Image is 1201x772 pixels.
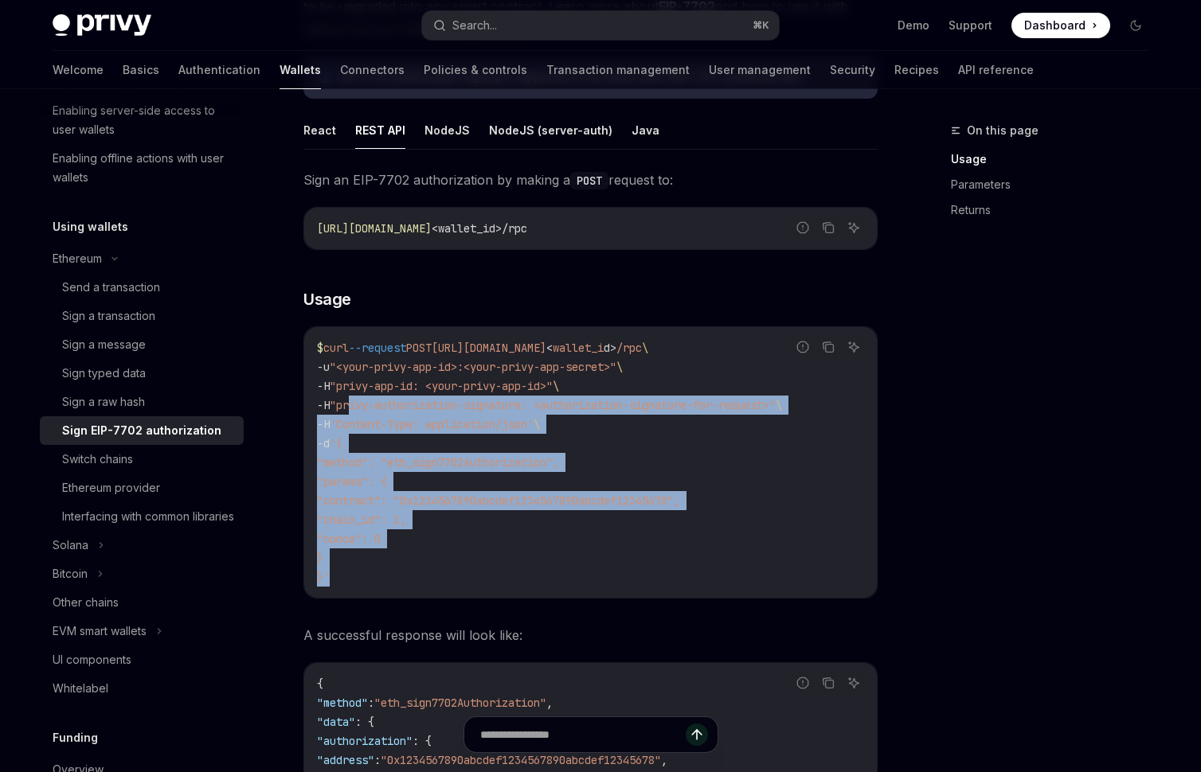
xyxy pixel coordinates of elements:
[40,359,244,388] a: Sign typed data
[62,392,145,411] div: Sign a raw hash
[62,507,234,526] div: Interfacing with common libraries
[818,217,839,238] button: Copy the contents from the code block
[317,551,323,565] span: }
[424,51,527,89] a: Policies & controls
[330,379,553,393] span: "privy-app-id: <your-privy-app-id>"
[776,398,782,412] span: \
[40,388,244,416] a: Sign a raw hash
[62,278,160,297] div: Send a transaction
[642,341,648,355] span: \
[686,723,708,746] button: Send message
[62,335,146,354] div: Sign a message
[62,478,160,497] div: Ethereum provider
[951,146,1161,172] a: Usage
[40,474,244,502] a: Ethereum provider
[40,273,244,302] a: Send a transaction
[632,111,659,149] button: Java
[317,436,330,450] span: -d
[753,19,769,32] span: ⌘ K
[432,341,546,355] span: [URL][DOMAIN_NAME]
[958,51,1034,89] a: API reference
[951,172,1161,197] a: Parameters
[818,673,839,693] button: Copy the contents from the code block
[62,364,146,383] div: Sign typed data
[53,14,151,37] img: dark logo
[280,51,321,89] a: Wallets
[40,244,244,273] button: Ethereum
[610,341,616,355] span: >
[830,51,875,89] a: Security
[480,717,686,752] input: Ask a question...
[489,111,612,149] button: NodeJS (server-auth)
[330,360,616,374] span: "<your-privy-app-id>:<your-privy-app-secret>"
[818,337,839,357] button: Copy the contents from the code block
[546,696,553,710] span: ,
[123,51,159,89] a: Basics
[534,417,540,431] span: \
[616,360,623,374] span: \
[40,302,244,330] a: Sign a transaction
[340,51,405,89] a: Connectors
[432,221,527,236] span: <wallet_id>/rpc
[317,696,368,710] span: "method"
[40,645,244,674] a: UI components
[303,169,878,191] span: Sign an EIP-7702 authorization by making a request to:
[303,111,336,149] button: React
[792,337,813,357] button: Report incorrect code
[62,450,133,469] div: Switch chains
[317,532,381,546] span: "nonce": 0
[62,421,221,440] div: Sign EIP-7702 authorization
[40,531,244,560] button: Solana
[1123,13,1148,38] button: Toggle dark mode
[53,101,234,139] div: Enabling server-side access to user wallets
[317,474,387,489] span: "params": {
[178,51,260,89] a: Authentication
[843,673,864,693] button: Ask AI
[53,536,88,555] div: Solana
[1011,13,1110,38] a: Dashboard
[330,436,342,450] span: '{
[368,696,374,710] span: :
[53,149,234,187] div: Enabling offline actions with user wallets
[317,455,559,470] span: "method": "eth_sign7702Authorization",
[40,330,244,359] a: Sign a message
[40,560,244,588] button: Bitcoin
[317,676,323,691] span: {
[40,96,244,144] a: Enabling server-side access to user wallets
[424,111,470,149] button: NodeJS
[355,111,405,149] button: REST API
[303,288,351,310] span: Usage
[843,217,864,238] button: Ask AI
[40,588,244,617] a: Other chains
[62,306,155,326] div: Sign a transaction
[53,249,102,268] div: Ethereum
[317,360,330,374] span: -u
[53,51,104,89] a: Welcome
[1024,18,1086,33] span: Dashboard
[53,564,88,583] div: Bitcoin
[616,341,642,355] span: /rpc
[951,197,1161,223] a: Returns
[40,416,244,445] a: Sign EIP-7702 authorization
[40,674,244,703] a: Whitelabel
[374,696,546,710] span: "eth_sign7702Authorization"
[317,417,330,431] span: -H
[898,18,929,33] a: Demo
[317,398,330,412] span: -H
[843,337,864,357] button: Ask AI
[53,679,108,698] div: Whitelabel
[349,341,406,355] span: --request
[792,673,813,693] button: Report incorrect code
[53,650,131,669] div: UI components
[330,417,534,431] span: 'Content-Type: application/json'
[894,51,939,89] a: Recipes
[317,341,323,355] span: $
[40,617,244,645] button: EVM smart wallets
[553,341,604,355] span: wallet_i
[323,341,349,355] span: curl
[40,445,244,474] a: Switch chains
[53,728,98,747] h5: Funding
[967,121,1039,140] span: On this page
[53,622,147,641] div: EVM smart wallets
[570,172,608,189] code: POST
